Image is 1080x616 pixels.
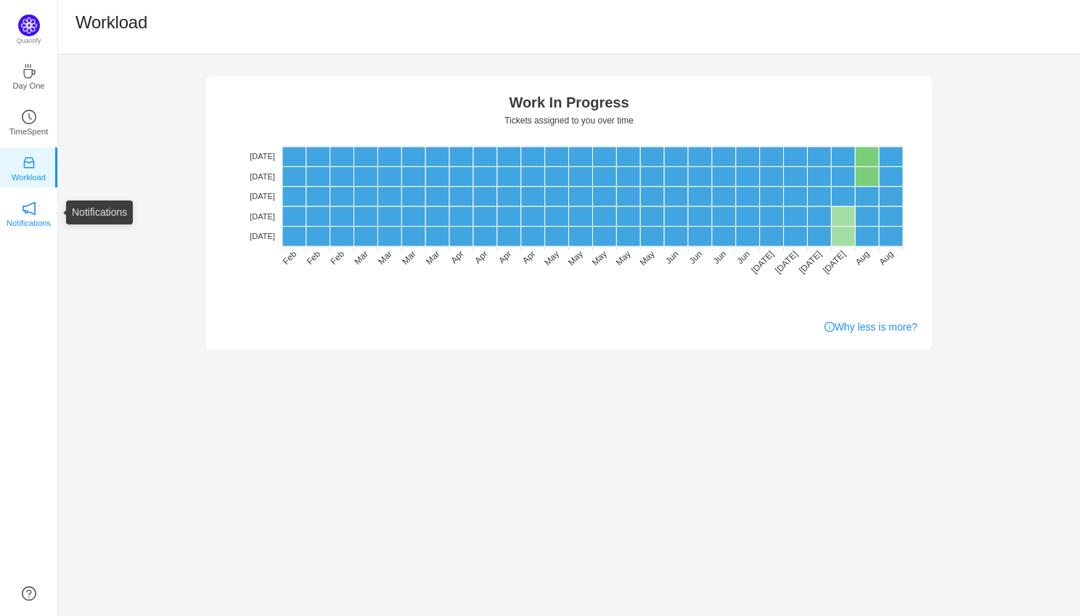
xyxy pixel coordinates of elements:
tspan: [DATE] [250,172,275,181]
tspan: Jun [687,249,705,267]
tspan: Feb [329,248,347,267]
tspan: [DATE] [250,192,275,200]
text: Work In Progress [509,94,629,110]
tspan: Jun [711,249,729,267]
tspan: [DATE] [250,232,275,240]
tspan: [DATE] [749,249,776,276]
tspan: Apr [449,249,465,266]
tspan: May [638,249,657,268]
tspan: Apr [496,249,513,266]
p: Notifications [7,216,51,230]
i: icon: notification [22,201,36,216]
a: icon: notificationNotifications [22,206,36,220]
a: icon: clock-circleTimeSpent [22,114,36,129]
a: icon: question-circle [22,586,36,601]
tspan: Mar [352,249,370,267]
i: icon: info-circle [825,322,835,332]
tspan: [DATE] [250,212,275,221]
tspan: May [566,249,585,268]
tspan: Feb [281,248,299,267]
i: icon: clock-circle [22,110,36,124]
tspan: Aug [854,249,872,267]
tspan: [DATE] [250,152,275,161]
img: Quantify [18,15,40,36]
i: icon: coffee [22,64,36,78]
tspan: Jun [735,249,753,267]
tspan: [DATE] [797,249,824,276]
tspan: [DATE] [773,249,800,276]
tspan: Apr [520,249,537,266]
p: Day One [12,79,44,92]
p: TimeSpent [9,125,49,138]
tspan: May [542,249,561,268]
tspan: Mar [424,249,442,267]
i: icon: inbox [22,155,36,170]
a: icon: coffeeDay One [22,68,36,83]
text: Tickets assigned to you over time [504,115,634,126]
a: icon: inboxWorkload [22,160,36,174]
p: Workload [12,171,46,184]
tspan: [DATE] [821,249,848,276]
tspan: May [590,249,609,268]
tspan: Apr [472,249,489,266]
tspan: Feb [305,248,323,267]
tspan: Jun [663,249,681,267]
tspan: Mar [376,249,394,267]
a: Why less is more? [825,320,917,335]
tspan: Aug [877,249,896,267]
tspan: May [614,249,633,268]
tspan: Mar [400,249,418,267]
h1: Workload [75,12,147,33]
p: Quantify [17,36,41,46]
